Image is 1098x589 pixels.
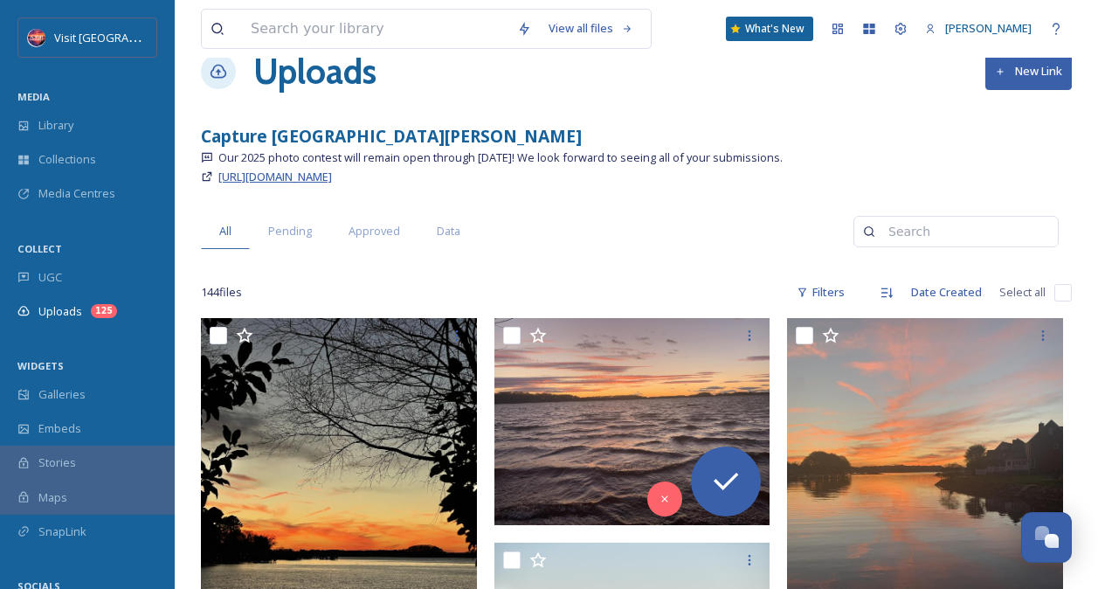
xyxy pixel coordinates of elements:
[17,359,64,372] span: WIDGETS
[253,45,376,98] a: Uploads
[242,10,508,48] input: Search your library
[201,284,242,301] span: 144 file s
[219,223,231,239] span: All
[38,269,62,286] span: UGC
[38,151,96,168] span: Collections
[945,20,1032,36] span: [PERSON_NAME]
[540,11,642,45] a: View all files
[38,523,86,540] span: SnapLink
[91,304,117,318] div: 125
[17,242,62,255] span: COLLECT
[38,303,82,320] span: Uploads
[349,223,400,239] span: Approved
[218,166,332,187] a: [URL][DOMAIN_NAME]
[38,386,86,403] span: Galleries
[985,53,1072,89] button: New Link
[268,223,312,239] span: Pending
[38,420,81,437] span: Embeds
[28,29,45,46] img: Logo%20Image.png
[38,185,115,202] span: Media Centres
[880,214,1049,249] input: Search
[902,275,991,309] div: Date Created
[1021,512,1072,563] button: Open Chat
[999,284,1046,301] span: Select all
[494,318,770,525] img: ext_1756738685.132506_Carsonasharawy@gmail.com-IMG_3890.jpeg
[916,11,1040,45] a: [PERSON_NAME]
[54,29,276,45] span: Visit [GEOGRAPHIC_DATA][PERSON_NAME]
[38,489,67,506] span: Maps
[726,17,813,41] a: What's New
[38,454,76,471] span: Stories
[218,149,783,166] span: Our 2025 photo contest will remain open through [DATE]! We look forward to seeing all of your sub...
[437,223,460,239] span: Data
[38,117,73,134] span: Library
[17,90,50,103] span: MEDIA
[201,124,582,148] strong: Capture [GEOGRAPHIC_DATA][PERSON_NAME]
[218,169,332,184] span: [URL][DOMAIN_NAME]
[788,275,853,309] div: Filters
